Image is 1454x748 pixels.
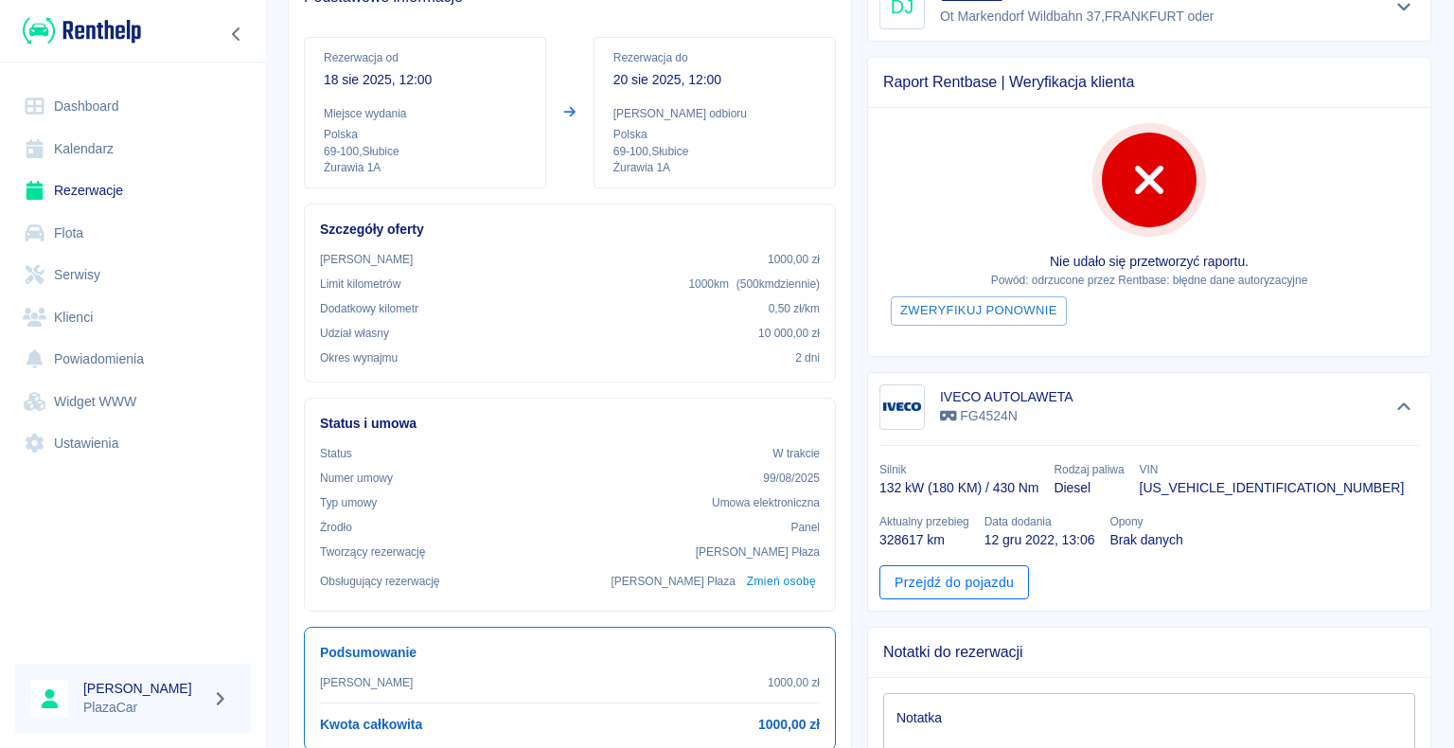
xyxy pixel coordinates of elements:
p: Obsługujący rezerwację [320,573,440,590]
button: Zmień osobę [743,568,820,596]
button: Ukryj szczegóły [1389,394,1420,420]
p: Żurawia 1A [324,160,526,176]
span: Notatki do rezerwacji [883,643,1415,662]
p: Udział własny [320,325,389,342]
img: Renthelp logo [23,15,141,46]
p: Nie udało się przetworzyć raportu. [883,252,1415,272]
h6: Kwota całkowita [320,715,422,735]
p: 1000 km [688,276,820,293]
h6: Szczegóły oferty [320,220,820,240]
p: Żrodło [320,519,352,536]
p: 1000,00 zł [768,251,820,268]
h6: Podsumowanie [320,643,820,663]
p: Rodzaj paliwa [1054,461,1124,478]
p: FG4524N [940,406,1073,426]
a: Flota [15,212,251,255]
p: Powód: odrzucone przez Rentbase: błędne dane autoryzacyjne [883,272,1415,289]
p: Dodatkowy kilometr [320,300,418,317]
p: [PERSON_NAME] [320,251,413,268]
p: Umowa elektroniczna [712,494,820,511]
p: Brak danych [1109,530,1182,550]
p: 18 sie 2025, 12:00 [324,70,526,90]
p: Numer umowy [320,470,393,487]
p: 1000,00 zł [768,674,820,691]
p: [PERSON_NAME] [320,674,413,691]
img: Image [883,388,921,426]
p: 69-100 , Słubice [324,143,526,160]
p: Diesel [1054,478,1124,498]
p: Aktualny przebieg [879,513,969,530]
p: Silnik [879,461,1038,478]
h6: [PERSON_NAME] [83,679,204,698]
button: Zweryfikuj ponownie [891,296,1067,326]
p: 0,50 zł /km [769,300,820,317]
p: Okres wynajmu [320,349,398,366]
a: Powiadomienia [15,338,251,381]
a: Widget WWW [15,381,251,423]
h6: 1000,00 zł [758,715,820,735]
p: [US_VEHICLE_IDENTIFICATION_NUMBER] [1140,478,1405,498]
p: Data dodania [984,513,1095,530]
p: Limit kilometrów [320,276,400,293]
p: 2 dni [795,349,820,366]
p: Polska [324,126,526,143]
h6: IVECO AUTOLAWETA [940,387,1073,406]
p: [PERSON_NAME] Płaza [696,543,820,561]
a: Rezerwacje [15,169,251,212]
p: 132 kW (180 KM) / 430 Nm [879,478,1038,498]
p: Opony [1109,513,1182,530]
p: 99/08/2025 [763,470,820,487]
span: ( 500 km dziennie ) [736,277,820,291]
p: W trakcie [772,445,820,462]
p: 69-100 , Słubice [613,143,816,160]
a: Ustawienia [15,422,251,465]
a: Serwisy [15,254,251,296]
a: Dashboard [15,85,251,128]
a: Przejdź do pojazdu [879,565,1029,600]
a: Renthelp logo [15,15,141,46]
a: Klienci [15,296,251,339]
h6: Status i umowa [320,414,820,434]
p: [PERSON_NAME] Płaza [612,573,736,590]
p: Miejsce wydania [324,105,526,122]
p: Polska [613,126,816,143]
p: Typ umowy [320,494,377,511]
p: VIN [1140,461,1405,478]
p: 10 000,00 zł [758,325,820,342]
p: Panel [791,519,821,536]
p: 328617 km [879,530,969,550]
button: Zwiń nawigację [222,22,251,46]
p: 20 sie 2025, 12:00 [613,70,816,90]
p: Żurawia 1A [613,160,816,176]
p: [PERSON_NAME] odbioru [613,105,816,122]
p: PlazaCar [83,698,204,718]
span: Raport Rentbase | Weryfikacja klienta [883,73,1415,92]
p: Ot Markendorf Wildbahn 37 , FRANKFURT oder [940,7,1217,27]
p: Rezerwacja od [324,49,526,66]
p: 12 gru 2022, 13:06 [984,530,1095,550]
p: Status [320,445,352,462]
p: Rezerwacja do [613,49,816,66]
a: Kalendarz [15,128,251,170]
p: Tworzący rezerwację [320,543,425,561]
